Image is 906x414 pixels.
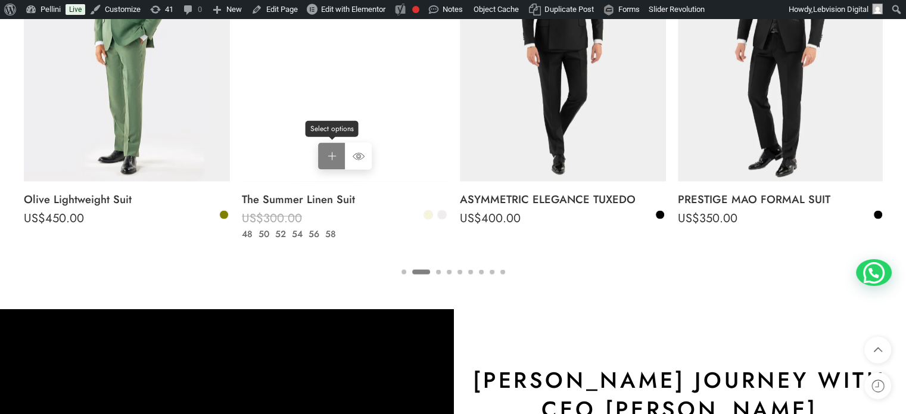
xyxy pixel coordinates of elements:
a: Olive [219,209,229,220]
span: Slider Revolution [649,5,705,14]
a: 58 [322,227,339,241]
a: 48 [239,227,256,241]
bdi: 350.00 [678,209,737,226]
span: US$ [460,209,481,226]
bdi: 400.00 [460,209,521,226]
bdi: 210.00 [242,223,300,241]
a: Black [873,209,883,220]
a: The Summer Linen Suit [242,187,448,211]
a: 56 [306,227,322,241]
span: US$ [242,209,263,226]
a: 52 [272,227,289,241]
span: Edit with Elementor [321,5,385,14]
span: US$ [242,223,263,241]
span: US$ [24,209,45,226]
span: US$ [678,209,699,226]
a: Select options for “The Summer Linen Suit” [318,142,345,169]
a: ASYMMETRIC ELEGANCE TUXEDO [460,187,666,211]
bdi: 450.00 [24,209,84,226]
span: Select options [306,120,359,136]
a: Black [655,209,665,220]
a: PRESTIGE MAO FORMAL SUIT [678,187,884,211]
div: Focus keyphrase not set [412,6,419,13]
a: QUICK SHOP [345,142,372,169]
a: Beige [423,209,434,220]
bdi: 300.00 [242,209,302,226]
span: Lebvision Digital [813,5,868,14]
a: 54 [289,227,306,241]
a: Live [66,4,85,15]
a: 50 [256,227,272,241]
a: Olive Lightweight Suit [24,187,230,211]
a: Off-White [437,209,447,220]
